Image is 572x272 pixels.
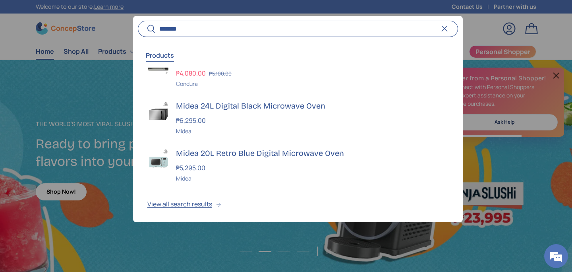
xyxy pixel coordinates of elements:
[133,94,463,142] a: Midea 24L Digital Black Microwave Oven ₱6,295.00 Midea
[133,142,463,189] a: Midea 20L Retro Blue Digital Microwave Oven ₱5,295.00 Midea
[176,148,448,159] h3: Midea 20L Retro Blue Digital Microwave Oven
[176,174,448,183] div: Midea
[133,47,463,94] a: Condura 20L Digital Microwave Oven ₱4,080.00 ₱5,100.00 Condura
[176,80,448,88] div: Condura
[176,101,448,112] h3: Midea 24L Digital Black Microwave Oven
[176,69,208,78] strong: ₱4,080.00
[133,189,463,222] button: View all search results
[146,46,174,64] button: Products
[176,163,207,172] strong: ₱5,295.00
[209,70,232,77] s: ₱5,100.00
[176,127,448,135] div: Midea
[176,116,208,125] strong: ₱6,295.00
